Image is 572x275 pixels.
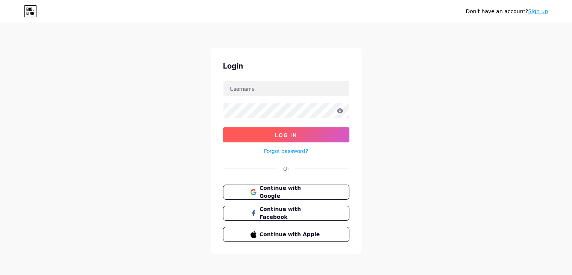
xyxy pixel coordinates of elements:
[223,60,349,72] div: Login
[223,127,349,142] button: Log In
[259,184,322,200] span: Continue with Google
[283,165,289,173] div: Or
[259,205,322,221] span: Continue with Facebook
[528,8,548,14] a: Sign up
[223,227,349,242] button: Continue with Apple
[223,185,349,200] button: Continue with Google
[259,231,322,238] span: Continue with Apple
[223,81,349,96] input: Username
[275,132,297,138] span: Log In
[264,147,308,155] a: Forgot password?
[223,206,349,221] button: Continue with Facebook
[466,8,548,15] div: Don't have an account?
